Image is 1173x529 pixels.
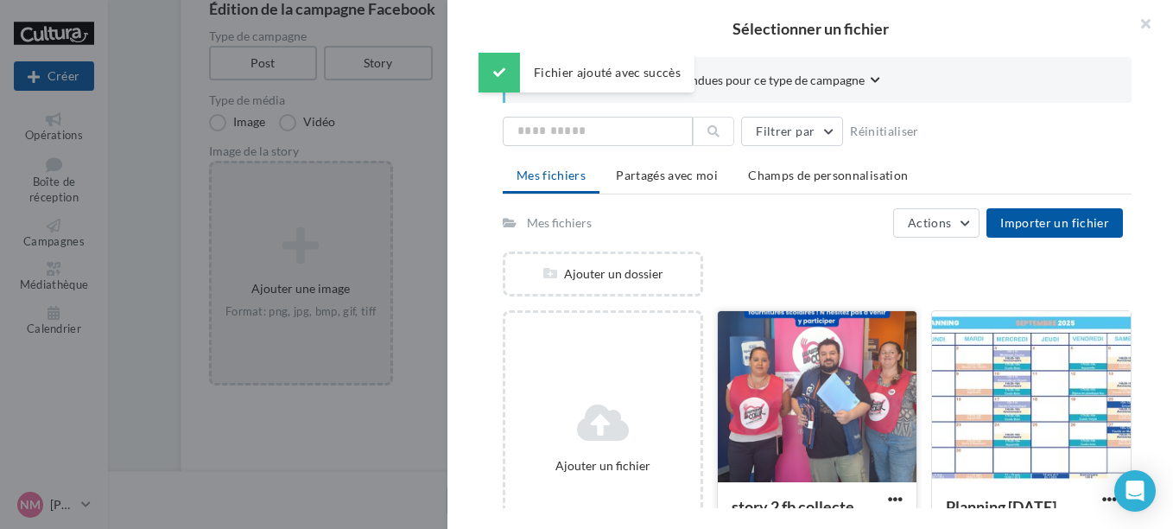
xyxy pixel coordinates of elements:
span: Importer un fichier [1000,215,1109,230]
button: Réinitialiser [843,121,926,142]
span: Consulter les contraintes attendues pour ce type de campagne [533,72,865,89]
span: Planning sept 25 [946,497,1056,516]
button: Filtrer par [741,117,843,146]
span: Actions [908,215,951,230]
span: story 2 fb collecte [732,497,854,516]
div: Ajouter un dossier [505,265,701,283]
button: Actions [893,208,980,238]
div: Fichier ajouté avec succès [479,53,694,92]
span: Mes fichiers [517,168,586,182]
span: Partagés avec moi [616,168,718,182]
div: Open Intercom Messenger [1114,470,1156,512]
span: Champs de personnalisation [748,168,908,182]
button: Consulter les contraintes attendues pour ce type de campagne [533,71,880,92]
div: Mes fichiers [527,214,592,232]
div: Ajouter un fichier [512,457,694,475]
h2: Sélectionner un fichier [475,21,1145,36]
button: Importer un fichier [986,208,1123,238]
